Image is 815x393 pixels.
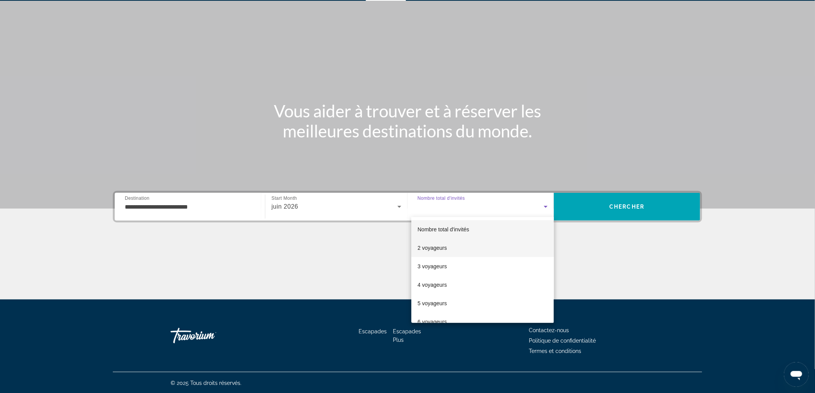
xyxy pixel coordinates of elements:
font: 2 voyageurs [418,245,447,251]
font: 6 voyageurs [418,319,447,325]
font: 4 voyageurs [418,282,447,288]
iframe: Bouton de lancement de la fenêtre de messagerie [784,362,809,387]
font: Nombre total d'invités [418,226,469,232]
font: 3 voyageurs [418,263,447,269]
font: 5 voyageurs [418,300,447,306]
